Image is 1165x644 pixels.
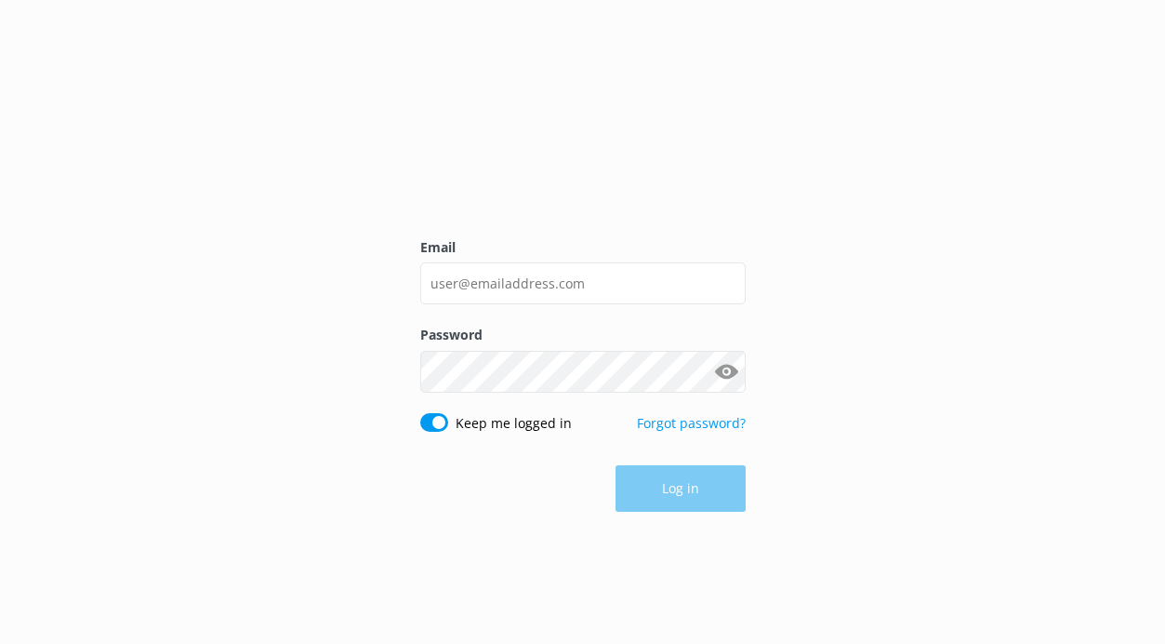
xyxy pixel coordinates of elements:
input: user@emailaddress.com [420,262,746,304]
a: Forgot password? [637,414,746,432]
label: Password [420,325,746,345]
label: Keep me logged in [456,413,572,434]
button: Show password [708,353,746,390]
label: Email [420,237,746,258]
